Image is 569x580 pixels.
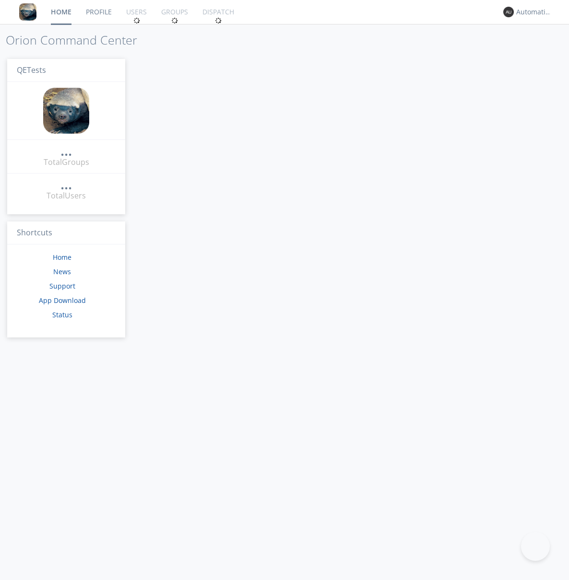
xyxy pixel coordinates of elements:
a: ... [60,146,72,157]
h3: Shortcuts [7,221,125,245]
div: Total Groups [44,157,89,168]
div: Total Users [47,190,86,201]
a: Support [49,281,75,290]
a: Home [53,253,71,262]
span: QETests [17,65,46,75]
a: ... [60,179,72,190]
a: News [53,267,71,276]
img: spin.svg [133,17,140,24]
img: spin.svg [171,17,178,24]
img: 8ff700cf5bab4eb8a436322861af2272 [43,88,89,134]
img: spin.svg [215,17,222,24]
div: ... [60,179,72,189]
div: ... [60,146,72,155]
img: 373638.png [503,7,514,17]
div: Automation+0004 [516,7,552,17]
a: Status [52,310,72,319]
iframe: Toggle Customer Support [521,532,550,561]
img: 8ff700cf5bab4eb8a436322861af2272 [19,3,36,21]
h1: Orion Command Center [6,34,569,47]
a: App Download [39,296,86,305]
